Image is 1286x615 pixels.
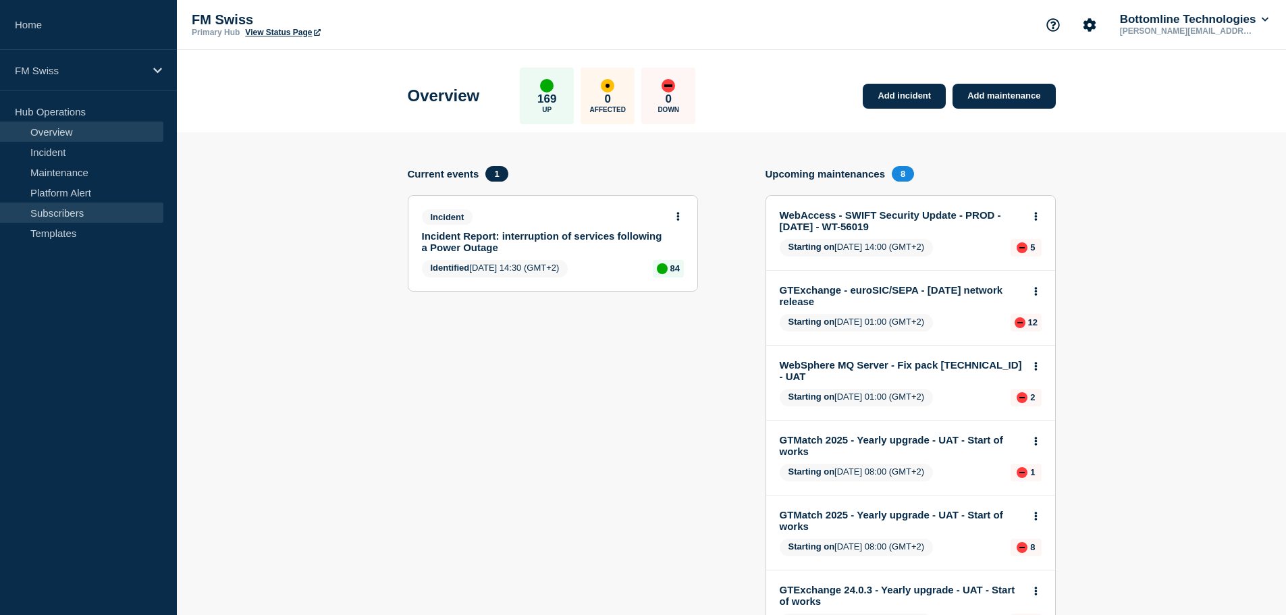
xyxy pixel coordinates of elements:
p: Primary Hub [192,28,240,37]
p: [PERSON_NAME][EMAIL_ADDRESS][DOMAIN_NAME] [1117,26,1258,36]
span: [DATE] 14:00 (GMT+2) [780,239,934,257]
button: Bottomline Technologies [1117,13,1271,26]
span: Incident [422,209,473,225]
a: Add incident [863,84,946,109]
button: Support [1039,11,1067,39]
p: 0 [666,92,672,106]
p: 0 [605,92,611,106]
p: Down [658,106,679,113]
span: Starting on [788,392,835,402]
p: 5 [1030,242,1035,252]
a: WebAccess - SWIFT Security Update - PROD - [DATE] - WT-56019 [780,209,1023,232]
div: down [1017,542,1027,553]
p: FM Swiss [15,65,144,76]
p: Up [542,106,552,113]
span: 1 [485,166,508,182]
h1: Overview [408,86,480,105]
a: GTExchange 24.0.3 - Yearly upgrade - UAT - Start of works [780,584,1023,607]
div: down [1015,317,1025,328]
span: [DATE] 08:00 (GMT+2) [780,464,934,481]
p: 12 [1028,317,1038,327]
span: Starting on [788,541,835,552]
div: up [540,79,554,92]
p: 84 [670,263,680,273]
div: down [662,79,675,92]
div: down [1017,242,1027,253]
div: up [657,263,668,274]
a: GTExchange - euroSIC/SEPA - [DATE] network release [780,284,1023,307]
div: down [1017,467,1027,478]
div: affected [601,79,614,92]
span: [DATE] 01:00 (GMT+2) [780,314,934,331]
span: [DATE] 08:00 (GMT+2) [780,539,934,556]
a: Add maintenance [953,84,1055,109]
button: Account settings [1075,11,1104,39]
p: FM Swiss [192,12,462,28]
span: 8 [892,166,914,182]
h4: Upcoming maintenances [766,168,886,180]
a: Incident Report: interruption of services following a Power Outage [422,230,666,253]
p: Affected [590,106,626,113]
a: View Status Page [245,28,320,37]
span: [DATE] 01:00 (GMT+2) [780,389,934,406]
a: GTMatch 2025 - Yearly upgrade - UAT - Start of works [780,509,1023,532]
span: Identified [431,263,470,273]
p: 8 [1030,542,1035,552]
a: GTMatch 2025 - Yearly upgrade - UAT - Start of works [780,434,1023,457]
p: 2 [1030,392,1035,402]
span: Starting on [788,317,835,327]
div: down [1017,392,1027,403]
h4: Current events [408,168,479,180]
span: [DATE] 14:30 (GMT+2) [422,260,568,277]
a: WebSphere MQ Server - Fix pack [TECHNICAL_ID] - UAT [780,359,1023,382]
p: 1 [1030,467,1035,477]
p: 169 [537,92,556,106]
span: Starting on [788,466,835,477]
span: Starting on [788,242,835,252]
